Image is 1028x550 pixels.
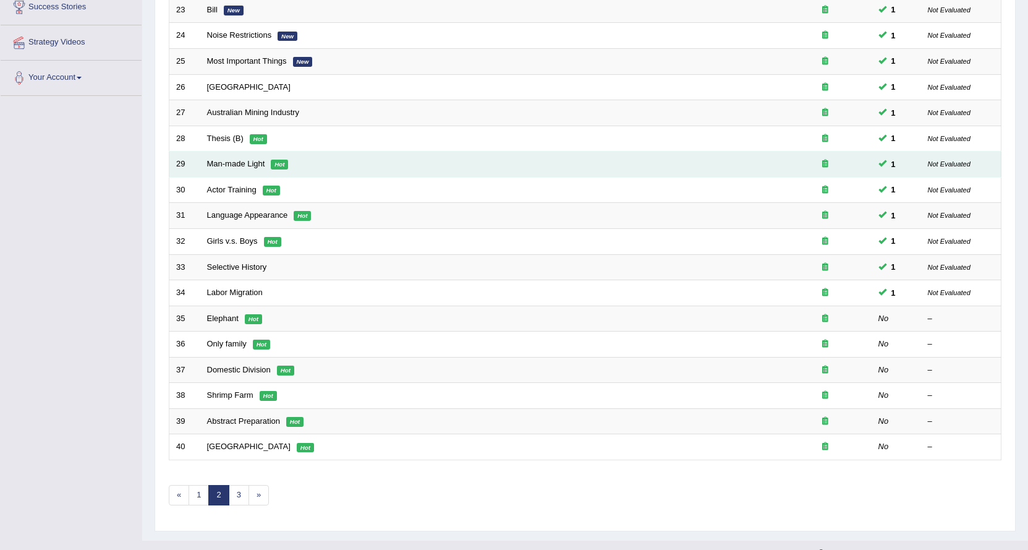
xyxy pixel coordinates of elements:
[229,485,249,505] a: 3
[786,441,865,453] div: Exam occurring question
[250,134,267,144] em: Hot
[786,262,865,273] div: Exam occurring question
[207,30,272,40] a: Noise Restrictions
[169,177,200,203] td: 30
[207,262,267,272] a: Selective History
[786,210,865,221] div: Exam occurring question
[260,391,277,401] em: Hot
[169,152,200,178] td: 29
[878,390,889,400] em: No
[263,186,280,196] em: Hot
[878,314,889,323] em: No
[169,126,200,152] td: 28
[886,158,901,171] span: You can still take this question
[886,209,901,222] span: You can still take this question
[886,3,901,16] span: You can still take this question
[928,84,971,91] small: Not Evaluated
[189,485,209,505] a: 1
[928,58,971,65] small: Not Evaluated
[169,357,200,383] td: 37
[886,54,901,67] span: You can still take this question
[264,237,281,247] em: Hot
[271,160,288,170] em: Hot
[207,134,244,143] a: Thesis (B)
[207,236,258,246] a: Girls v.s. Boys
[169,434,200,460] td: 40
[169,280,200,306] td: 34
[169,23,200,49] td: 24
[886,106,901,119] span: You can still take this question
[207,416,281,426] a: Abstract Preparation
[207,339,247,348] a: Only family
[207,185,257,194] a: Actor Training
[786,390,865,402] div: Exam occurring question
[878,416,889,426] em: No
[786,338,865,350] div: Exam occurring question
[1,61,142,92] a: Your Account
[207,365,271,374] a: Domestic Division
[207,108,300,117] a: Australian Mining Industry
[928,238,971,245] small: Not Evaluated
[928,364,995,376] div: –
[786,158,865,170] div: Exam occurring question
[786,30,865,41] div: Exam occurring question
[786,416,865,428] div: Exam occurring question
[928,160,971,168] small: Not Evaluated
[169,203,200,229] td: 31
[886,183,901,196] span: You can still take this question
[253,340,270,350] em: Hot
[169,306,200,332] td: 35
[878,365,889,374] em: No
[224,6,244,15] em: New
[786,287,865,299] div: Exam occurring question
[207,314,239,323] a: Elephant
[928,6,971,14] small: Not Evaluated
[207,56,287,66] a: Most Important Things
[293,57,313,67] em: New
[886,80,901,93] span: You can still take this question
[928,313,995,325] div: –
[886,286,901,299] span: You can still take this question
[245,314,262,324] em: Hot
[786,364,865,376] div: Exam occurring question
[286,417,304,427] em: Hot
[1,25,142,56] a: Strategy Videos
[169,100,200,126] td: 27
[169,228,200,254] td: 32
[928,135,971,142] small: Not Evaluated
[294,211,311,221] em: Hot
[169,74,200,100] td: 26
[886,260,901,273] span: You can still take this question
[169,49,200,75] td: 25
[928,109,971,116] small: Not Evaluated
[297,443,314,453] em: Hot
[928,289,971,296] small: Not Evaluated
[928,338,995,350] div: –
[928,441,995,453] div: –
[169,254,200,280] td: 33
[886,29,901,42] span: You can still take this question
[878,442,889,451] em: No
[786,236,865,247] div: Exam occurring question
[928,186,971,194] small: Not Evaluated
[207,82,291,92] a: [GEOGRAPHIC_DATA]
[249,485,269,505] a: »
[786,184,865,196] div: Exam occurring question
[169,332,200,358] td: 36
[207,390,253,400] a: Shrimp Farm
[886,132,901,145] span: You can still take this question
[207,210,288,220] a: Language Appearance
[878,339,889,348] em: No
[277,366,294,376] em: Hot
[207,5,218,14] a: Bill
[928,32,971,39] small: Not Evaluated
[208,485,229,505] a: 2
[169,383,200,409] td: 38
[786,133,865,145] div: Exam occurring question
[207,288,263,297] a: Labor Migration
[786,313,865,325] div: Exam occurring question
[786,4,865,16] div: Exam occurring question
[886,234,901,247] span: You can still take this question
[278,32,297,41] em: New
[928,212,971,219] small: Not Evaluated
